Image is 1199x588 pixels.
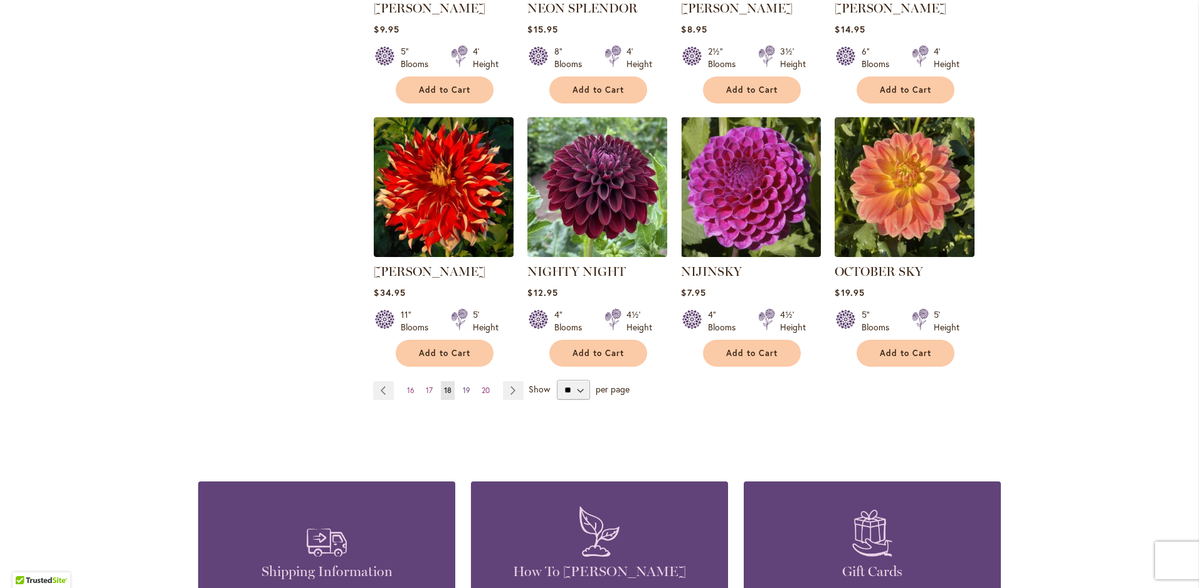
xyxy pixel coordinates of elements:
a: [PERSON_NAME] [374,1,485,16]
iframe: Launch Accessibility Center [9,543,45,579]
img: October Sky [835,117,975,257]
span: 18 [444,386,452,395]
button: Add to Cart [703,76,801,103]
div: 5' Height [934,308,959,333]
button: Add to Cart [857,76,954,103]
div: 4' Height [934,45,959,70]
span: $12.95 [527,286,557,298]
div: 5" Blooms [401,45,436,70]
span: per page [596,383,630,395]
div: 4" Blooms [708,308,743,333]
img: NIJINSKY [681,117,821,257]
div: 5' Height [473,308,499,333]
span: Add to Cart [880,348,931,359]
button: Add to Cart [549,340,647,367]
span: Add to Cart [419,348,470,359]
span: $9.95 [374,23,399,35]
div: 11" Blooms [401,308,436,333]
button: Add to Cart [396,76,494,103]
h4: Gift Cards [763,563,982,580]
a: 16 [404,381,418,400]
span: Add to Cart [880,85,931,95]
span: Add to Cart [726,348,778,359]
a: [PERSON_NAME] [681,1,793,16]
span: Add to Cart [573,348,624,359]
span: $34.95 [374,286,405,298]
a: 17 [423,381,436,400]
button: Add to Cart [396,340,494,367]
span: Show [529,383,550,395]
div: 4½' Height [780,308,806,333]
div: 4½' Height [626,308,652,333]
span: 17 [426,386,433,395]
span: Add to Cart [726,85,778,95]
span: $7.95 [681,286,705,298]
img: Nighty Night [527,117,667,257]
span: $14.95 [835,23,865,35]
span: Add to Cart [419,85,470,95]
a: [PERSON_NAME] [374,264,485,279]
h4: Shipping Information [217,563,436,580]
div: 2½" Blooms [708,45,743,70]
h4: How To [PERSON_NAME] [490,563,709,580]
div: 4" Blooms [554,308,589,333]
span: Add to Cart [573,85,624,95]
div: 8" Blooms [554,45,589,70]
a: OCTOBER SKY [835,264,923,279]
a: [PERSON_NAME] [835,1,946,16]
a: NIGHTY NIGHT [527,264,626,279]
a: NEON SPLENDOR [527,1,638,16]
a: Nighty Night [527,248,667,260]
span: 16 [407,386,415,395]
span: 19 [463,386,470,395]
div: 5" Blooms [862,308,897,333]
div: 3½' Height [780,45,806,70]
div: 4' Height [473,45,499,70]
button: Add to Cart [703,340,801,367]
a: October Sky [835,248,975,260]
a: 20 [478,381,493,400]
a: NIJINSKY [681,248,821,260]
span: $8.95 [681,23,707,35]
a: NIJINSKY [681,264,742,279]
a: Nick Sr [374,248,514,260]
span: $15.95 [527,23,557,35]
span: $19.95 [835,286,864,298]
div: 4' Height [626,45,652,70]
a: 19 [460,381,473,400]
span: 20 [482,386,490,395]
img: Nick Sr [374,117,514,257]
button: Add to Cart [857,340,954,367]
button: Add to Cart [549,76,647,103]
div: 6" Blooms [862,45,897,70]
